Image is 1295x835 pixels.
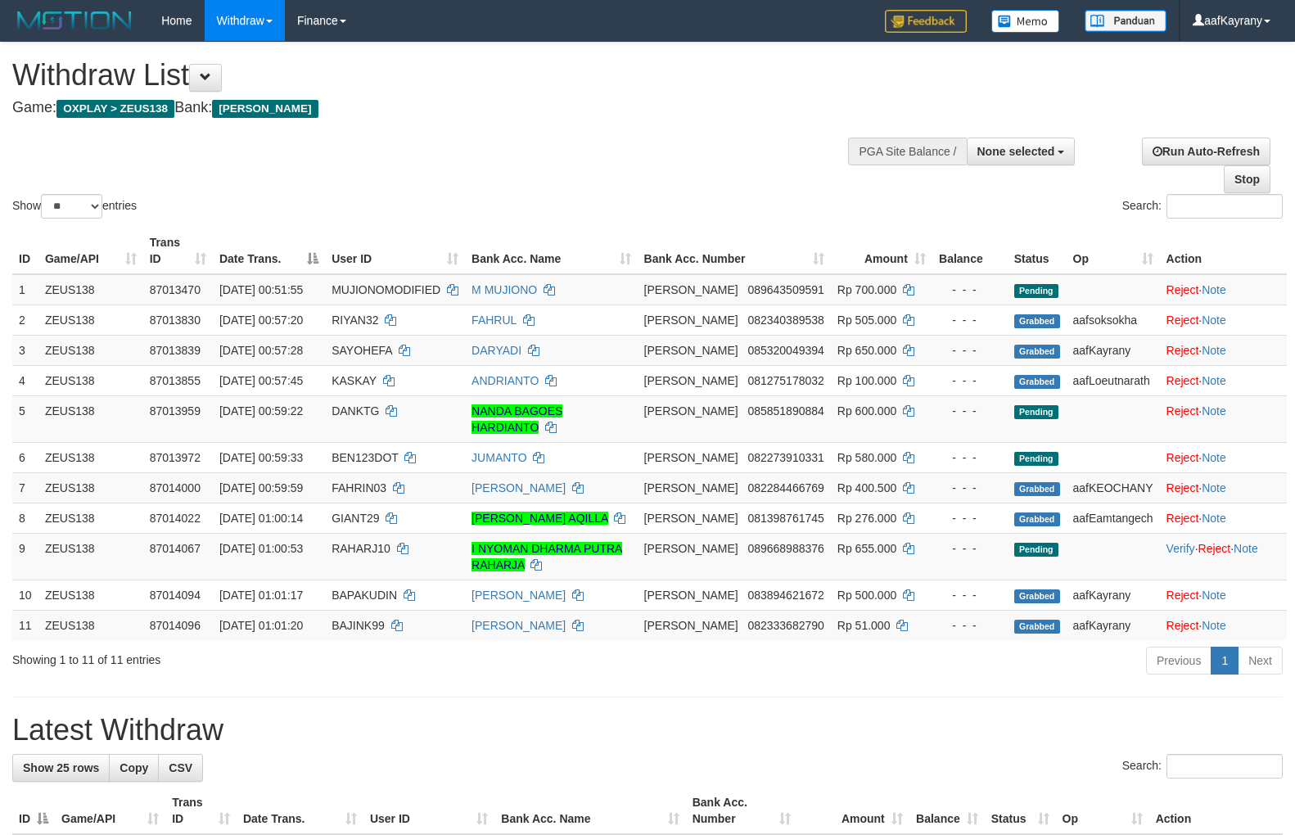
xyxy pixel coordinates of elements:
div: - - - [939,587,1001,603]
a: Reject [1166,481,1199,494]
div: - - - [939,540,1001,557]
a: [PERSON_NAME] [472,619,566,632]
td: 3 [12,335,38,365]
th: Action [1149,788,1283,834]
h1: Withdraw List [12,59,847,92]
div: - - - [939,449,1001,466]
td: ZEUS138 [38,580,143,610]
span: [PERSON_NAME] [644,404,738,417]
td: · · [1160,533,1287,580]
a: Reject [1198,542,1231,555]
a: CSV [158,754,203,782]
a: [PERSON_NAME] AQILLA [472,512,608,525]
td: ZEUS138 [38,442,143,472]
td: · [1160,335,1287,365]
span: Rp 700.000 [837,283,896,296]
span: RAHARJ10 [332,542,390,555]
a: Note [1202,374,1226,387]
td: 6 [12,442,38,472]
span: Grabbed [1014,512,1060,526]
a: [PERSON_NAME] [472,589,566,602]
span: Rp 51.000 [837,619,891,632]
div: - - - [939,372,1001,389]
span: Copy 082284466769 to clipboard [747,481,823,494]
a: Note [1202,481,1226,494]
td: · [1160,580,1287,610]
td: 4 [12,365,38,395]
a: Note [1202,589,1226,602]
span: [DATE] 00:59:59 [219,481,303,494]
td: · [1160,274,1287,305]
span: Rp 505.000 [837,314,896,327]
button: None selected [967,138,1076,165]
td: ZEUS138 [38,335,143,365]
span: 87013830 [150,314,201,327]
div: - - - [939,617,1001,634]
span: Rp 276.000 [837,512,896,525]
div: Showing 1 to 11 of 11 entries [12,645,527,668]
td: ZEUS138 [38,274,143,305]
td: aafKEOCHANY [1067,472,1160,503]
span: Pending [1014,452,1058,466]
td: ZEUS138 [38,610,143,640]
div: - - - [939,510,1001,526]
span: 87013855 [150,374,201,387]
a: Reject [1166,374,1199,387]
td: · [1160,472,1287,503]
span: [PERSON_NAME] [644,619,738,632]
label: Search: [1122,754,1283,779]
img: panduan.png [1085,10,1166,32]
span: Grabbed [1014,345,1060,359]
td: · [1160,395,1287,442]
td: · [1160,305,1287,335]
th: Amount: activate to sort column ascending [831,228,932,274]
div: - - - [939,480,1001,496]
a: Stop [1224,165,1270,193]
span: Copy 081275178032 to clipboard [747,374,823,387]
a: Reject [1166,589,1199,602]
span: [DATE] 00:57:45 [219,374,303,387]
td: ZEUS138 [38,365,143,395]
span: [DATE] 00:59:33 [219,451,303,464]
span: Copy 082273910331 to clipboard [747,451,823,464]
th: Bank Acc. Name: activate to sort column ascending [465,228,637,274]
a: Reject [1166,344,1199,357]
td: ZEUS138 [38,472,143,503]
span: [PERSON_NAME] [644,481,738,494]
th: Balance [932,228,1008,274]
span: [DATE] 00:57:28 [219,344,303,357]
a: Verify [1166,542,1195,555]
a: Note [1202,344,1226,357]
label: Search: [1122,194,1283,219]
th: Bank Acc. Number: activate to sort column ascending [686,788,797,834]
a: Note [1202,314,1226,327]
th: Op: activate to sort column ascending [1067,228,1160,274]
a: Reject [1166,283,1199,296]
a: Copy [109,754,159,782]
a: Note [1202,619,1226,632]
select: Showentries [41,194,102,219]
td: · [1160,503,1287,533]
span: Rp 400.500 [837,481,896,494]
td: ZEUS138 [38,533,143,580]
span: 87013470 [150,283,201,296]
span: Copy 085851890884 to clipboard [747,404,823,417]
div: - - - [939,312,1001,328]
a: Note [1202,512,1226,525]
th: User ID: activate to sort column ascending [363,788,494,834]
span: Copy 083894621672 to clipboard [747,589,823,602]
span: Grabbed [1014,314,1060,328]
span: [DATE] 01:01:17 [219,589,303,602]
td: 1 [12,274,38,305]
span: 87014067 [150,542,201,555]
td: 9 [12,533,38,580]
span: Grabbed [1014,482,1060,496]
span: Pending [1014,405,1058,419]
img: MOTION_logo.png [12,8,137,33]
span: [PERSON_NAME] [644,589,738,602]
a: Note [1202,283,1226,296]
th: Game/API: activate to sort column ascending [38,228,143,274]
span: Rp 500.000 [837,589,896,602]
th: Balance: activate to sort column ascending [909,788,985,834]
a: Reject [1166,404,1199,417]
